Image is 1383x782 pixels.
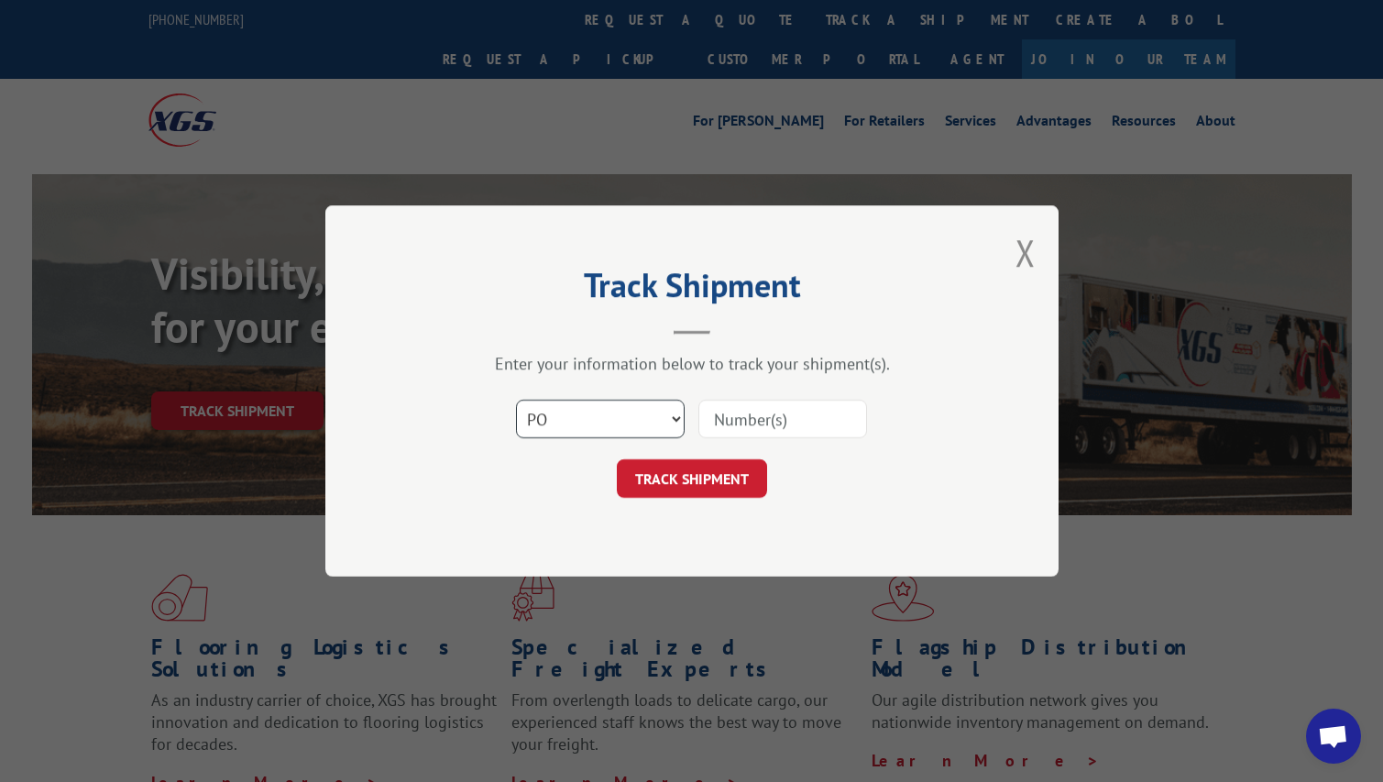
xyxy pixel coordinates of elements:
div: Open chat [1306,709,1361,764]
div: Enter your information below to track your shipment(s). [417,353,967,374]
button: TRACK SHIPMENT [617,459,767,498]
button: Close modal [1015,228,1036,277]
h2: Track Shipment [417,272,967,307]
input: Number(s) [698,400,867,438]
